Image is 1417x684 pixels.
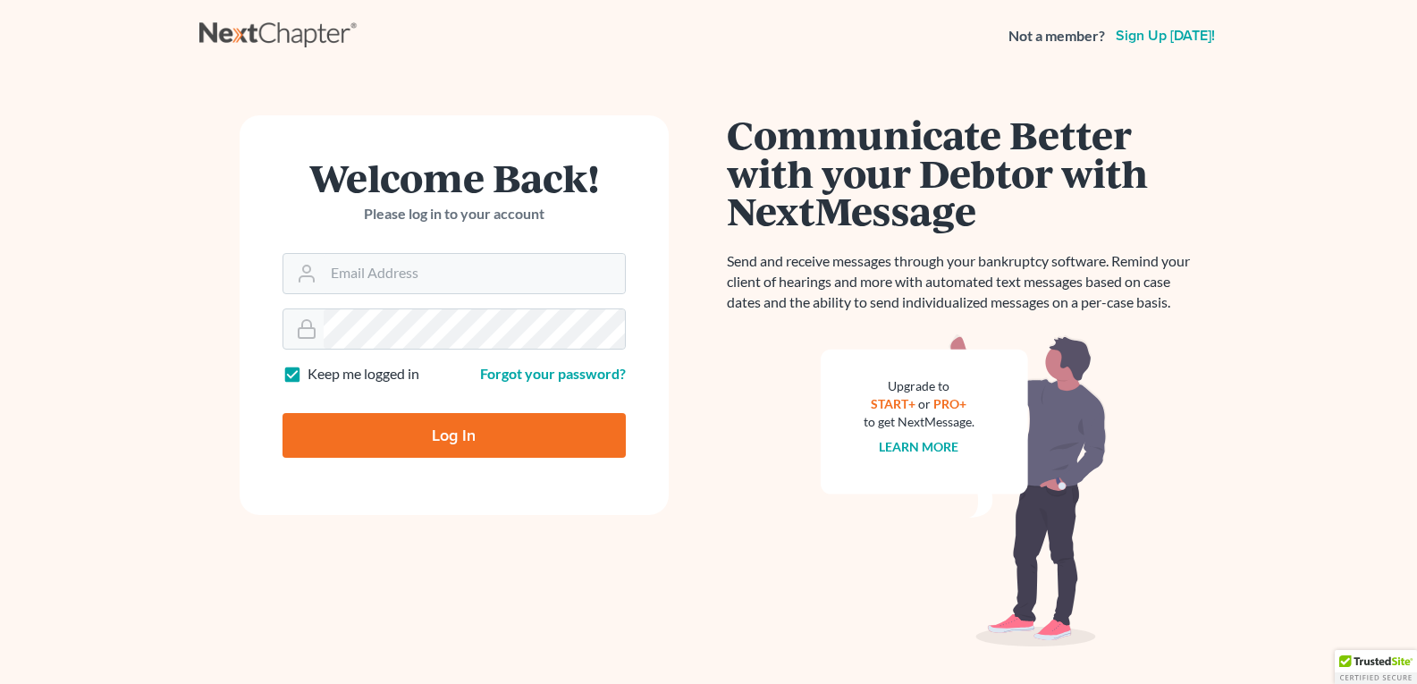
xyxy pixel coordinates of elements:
[918,396,931,411] span: or
[871,396,915,411] a: START+
[1335,650,1417,684] div: TrustedSite Certified
[727,115,1201,230] h1: Communicate Better with your Debtor with NextMessage
[308,364,419,384] label: Keep me logged in
[324,254,625,293] input: Email Address
[821,334,1107,647] img: nextmessage_bg-59042aed3d76b12b5cd301f8e5b87938c9018125f34e5fa2b7a6b67550977c72.svg
[283,158,626,197] h1: Welcome Back!
[283,413,626,458] input: Log In
[1008,26,1105,46] strong: Not a member?
[1112,29,1219,43] a: Sign up [DATE]!
[879,439,958,454] a: Learn more
[480,365,626,382] a: Forgot your password?
[864,413,974,431] div: to get NextMessage.
[727,251,1201,313] p: Send and receive messages through your bankruptcy software. Remind your client of hearings and mo...
[283,204,626,224] p: Please log in to your account
[933,396,966,411] a: PRO+
[864,377,974,395] div: Upgrade to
